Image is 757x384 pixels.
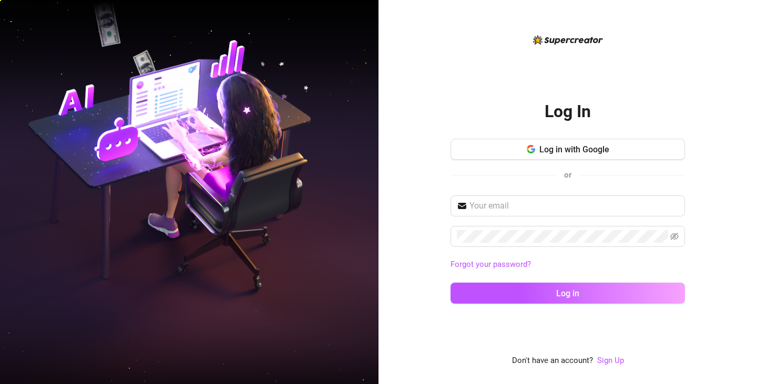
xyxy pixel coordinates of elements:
[512,355,593,367] span: Don't have an account?
[545,101,591,122] h2: Log In
[556,288,579,298] span: Log in
[597,356,624,365] a: Sign Up
[451,139,685,160] button: Log in with Google
[451,260,531,269] a: Forgot your password?
[451,258,685,271] a: Forgot your password?
[539,144,609,154] span: Log in with Google
[469,200,679,212] input: Your email
[451,283,685,304] button: Log in
[564,170,571,180] span: or
[597,355,624,367] a: Sign Up
[533,35,603,45] img: logo-BBDzfeDw.svg
[670,232,679,241] span: eye-invisible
